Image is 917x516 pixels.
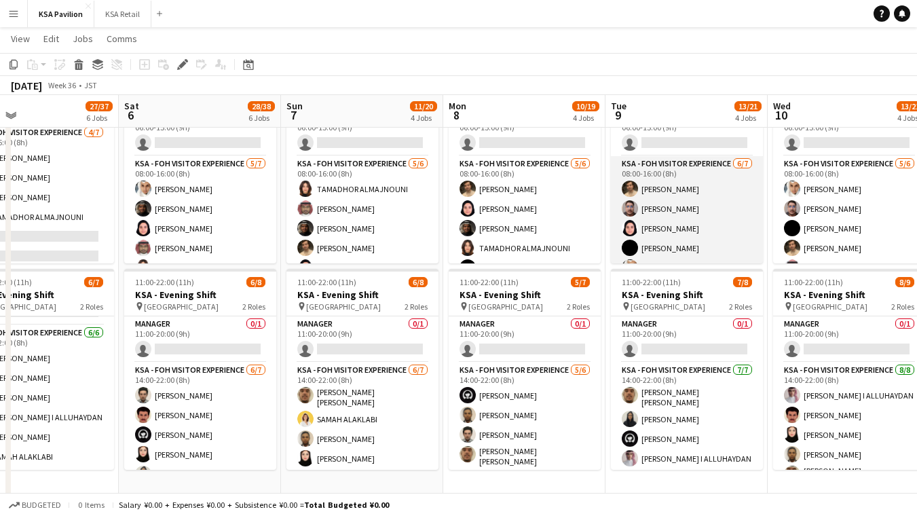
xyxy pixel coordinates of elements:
[611,62,763,263] app-job-card: 06:00-16:00 (10h)6/8KSA - Morning Shift [GEOGRAPHIC_DATA]2 RolesLEAD ATTENDANT0/106:00-15:00 (9h)...
[124,289,276,301] h3: KSA - Evening Shift
[611,289,763,301] h3: KSA - Evening Shift
[101,30,143,48] a: Comms
[80,301,103,312] span: 2 Roles
[45,80,79,90] span: Week 36
[43,33,59,45] span: Edit
[124,316,276,363] app-card-role: Manager0/111:00-20:00 (9h)
[895,277,914,287] span: 8/9
[304,500,389,510] span: Total Budgeted ¥0.00
[124,100,139,112] span: Sat
[410,101,437,111] span: 11/20
[631,301,705,312] span: [GEOGRAPHIC_DATA]
[571,277,590,287] span: 5/7
[735,113,761,123] div: 4 Jobs
[286,62,438,263] app-job-card: 06:00-16:00 (10h)5/7KSA - Morning Shift [GEOGRAPHIC_DATA]2 RolesLEAD ATTENDANT0/106:00-15:00 (9h)...
[573,113,599,123] div: 4 Jobs
[75,500,107,510] span: 0 items
[449,156,601,301] app-card-role: KSA - FOH Visitor Experience5/608:00-16:00 (8h)[PERSON_NAME][PERSON_NAME][PERSON_NAME]TAMADHOR AL...
[609,107,626,123] span: 9
[405,301,428,312] span: 2 Roles
[84,80,97,90] div: JST
[733,277,752,287] span: 7/8
[286,156,438,301] app-card-role: KSA - FOH Visitor Experience5/608:00-16:00 (8h)TAMADHOR ALMAJNOUNI[PERSON_NAME][PERSON_NAME][PERS...
[611,110,763,156] app-card-role: LEAD ATTENDANT0/106:00-15:00 (9h)
[622,277,681,287] span: 11:00-22:00 (11h)
[449,363,601,511] app-card-role: KSA - FOH Visitor Experience5/614:00-22:00 (8h)[PERSON_NAME][PERSON_NAME][PERSON_NAME][PERSON_NAM...
[22,500,61,510] span: Budgeted
[107,33,137,45] span: Comms
[449,316,601,363] app-card-role: Manager0/111:00-20:00 (9h)
[611,269,763,470] app-job-card: 11:00-22:00 (11h)7/8KSA - Evening Shift [GEOGRAPHIC_DATA]2 RolesManager0/111:00-20:00 (9h) KSA - ...
[284,107,303,123] span: 7
[5,30,35,48] a: View
[449,289,601,301] h3: KSA - Evening Shift
[793,301,867,312] span: [GEOGRAPHIC_DATA]
[729,301,752,312] span: 2 Roles
[734,101,762,111] span: 13/21
[611,156,763,320] app-card-role: KSA - FOH Visitor Experience6/708:00-16:00 (8h)[PERSON_NAME][PERSON_NAME][PERSON_NAME][PERSON_NAM...
[73,33,93,45] span: Jobs
[891,301,914,312] span: 2 Roles
[11,33,30,45] span: View
[122,107,139,123] span: 6
[449,110,601,156] app-card-role: LEAD ATTENDANT0/106:00-15:00 (9h)
[449,100,466,112] span: Mon
[460,277,519,287] span: 11:00-22:00 (11h)
[449,62,601,263] app-job-card: 06:00-16:00 (10h)5/7KSA - Morning Shift [GEOGRAPHIC_DATA]2 RolesLEAD ATTENDANT0/106:00-15:00 (9h)...
[119,500,389,510] div: Salary ¥0.00 + Expenses ¥0.00 + Subsistence ¥0.00 =
[771,107,791,123] span: 10
[411,113,436,123] div: 4 Jobs
[286,100,303,112] span: Sun
[447,107,466,123] span: 8
[286,316,438,363] app-card-role: Manager0/111:00-20:00 (9h)
[297,277,356,287] span: 11:00-22:00 (11h)
[86,101,113,111] span: 27/37
[242,301,265,312] span: 2 Roles
[773,100,791,112] span: Wed
[784,277,843,287] span: 11:00-22:00 (11h)
[144,301,219,312] span: [GEOGRAPHIC_DATA]
[286,110,438,156] app-card-role: LEAD ATTENDANT0/106:00-15:00 (9h)
[84,277,103,287] span: 6/7
[286,269,438,470] app-job-card: 11:00-22:00 (11h)6/8KSA - Evening Shift [GEOGRAPHIC_DATA]2 RolesManager0/111:00-20:00 (9h) KSA - ...
[11,79,42,92] div: [DATE]
[468,301,543,312] span: [GEOGRAPHIC_DATA]
[409,277,428,287] span: 6/8
[38,30,64,48] a: Edit
[28,1,94,27] button: KSA Pavilion
[248,101,275,111] span: 28/38
[86,113,112,123] div: 6 Jobs
[611,316,763,363] app-card-role: Manager0/111:00-20:00 (9h)
[611,100,626,112] span: Tue
[67,30,98,48] a: Jobs
[449,269,601,470] app-job-card: 11:00-22:00 (11h)5/7KSA - Evening Shift [GEOGRAPHIC_DATA]2 RolesManager0/111:00-20:00 (9h) KSA - ...
[124,62,276,263] app-job-card: 06:00-16:00 (10h)5/8KSA - Morning Shift [GEOGRAPHIC_DATA]2 RolesLEAD ATTENDANT0/106:00-15:00 (9h)...
[94,1,151,27] button: KSA Retail
[306,301,381,312] span: [GEOGRAPHIC_DATA]
[246,277,265,287] span: 6/8
[248,113,274,123] div: 6 Jobs
[135,277,194,287] span: 11:00-22:00 (11h)
[572,101,599,111] span: 10/19
[7,498,63,513] button: Budgeted
[124,156,276,320] app-card-role: KSA - FOH Visitor Experience5/708:00-16:00 (8h)[PERSON_NAME][PERSON_NAME][PERSON_NAME][PERSON_NAM...
[124,110,276,156] app-card-role: LEAD ATTENDANT0/106:00-15:00 (9h)
[124,269,276,470] app-job-card: 11:00-22:00 (11h)6/8KSA - Evening Shift [GEOGRAPHIC_DATA]2 RolesManager0/111:00-20:00 (9h) KSA - ...
[567,301,590,312] span: 2 Roles
[286,289,438,301] h3: KSA - Evening Shift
